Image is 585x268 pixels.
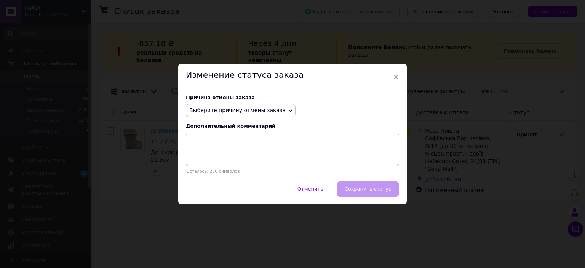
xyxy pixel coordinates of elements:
[189,107,286,113] span: Выберите причину отмены заказа
[392,71,399,83] span: ×
[186,95,399,100] div: Причина отмены заказа
[178,64,407,87] div: Изменение статуса заказа
[186,169,399,174] p: Осталось: 250 символов
[289,181,331,197] button: Отменить
[297,186,323,192] span: Отменить
[186,123,399,129] div: Дополнительный комментарий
